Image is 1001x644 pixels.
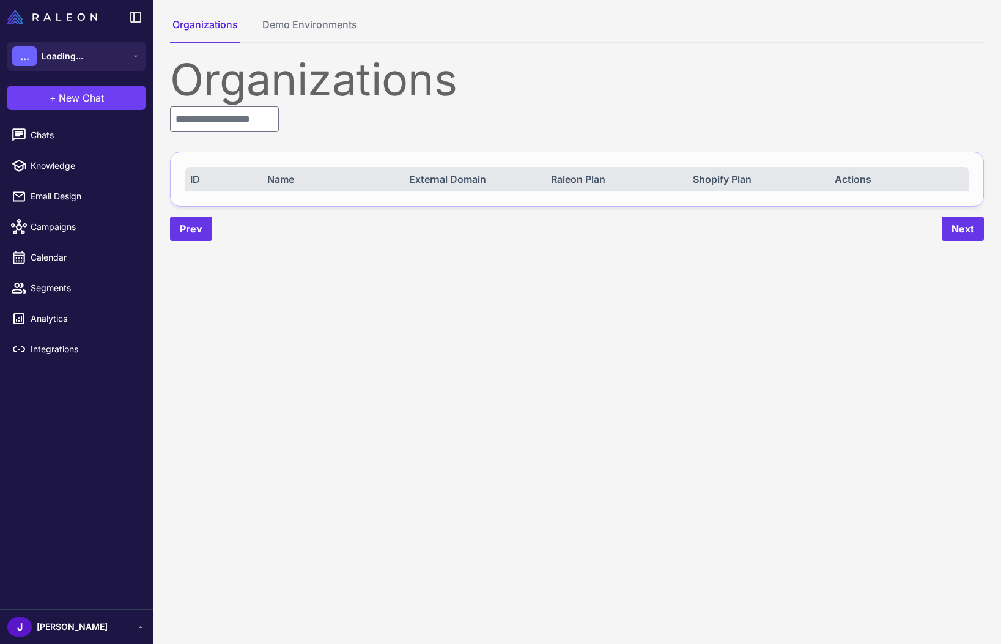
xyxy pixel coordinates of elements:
[5,214,148,240] a: Campaigns
[31,281,138,295] span: Segments
[50,91,56,105] span: +
[5,306,148,331] a: Analytics
[12,46,37,66] div: ...
[31,128,138,142] span: Chats
[5,122,148,148] a: Chats
[7,10,102,24] a: Raleon Logo
[7,617,32,637] div: J
[267,172,396,187] div: Name
[42,50,83,63] span: Loading...
[59,91,104,105] span: New Chat
[170,217,212,241] button: Prev
[5,153,148,179] a: Knowledge
[942,217,984,241] button: Next
[5,336,148,362] a: Integrations
[31,251,138,264] span: Calendar
[835,172,964,187] div: Actions
[170,17,240,43] button: Organizations
[5,245,148,270] a: Calendar
[5,275,148,301] a: Segments
[31,220,138,234] span: Campaigns
[7,42,146,71] button: ...Loading...
[31,159,138,172] span: Knowledge
[5,183,148,209] a: Email Design
[551,172,680,187] div: Raleon Plan
[31,342,138,356] span: Integrations
[31,312,138,325] span: Analytics
[190,172,254,187] div: ID
[7,86,146,110] button: +New Chat
[409,172,538,187] div: External Domain
[170,57,984,102] div: Organizations
[7,10,97,24] img: Raleon Logo
[260,17,360,43] button: Demo Environments
[693,172,822,187] div: Shopify Plan
[37,620,108,634] span: [PERSON_NAME]
[31,190,138,203] span: Email Design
